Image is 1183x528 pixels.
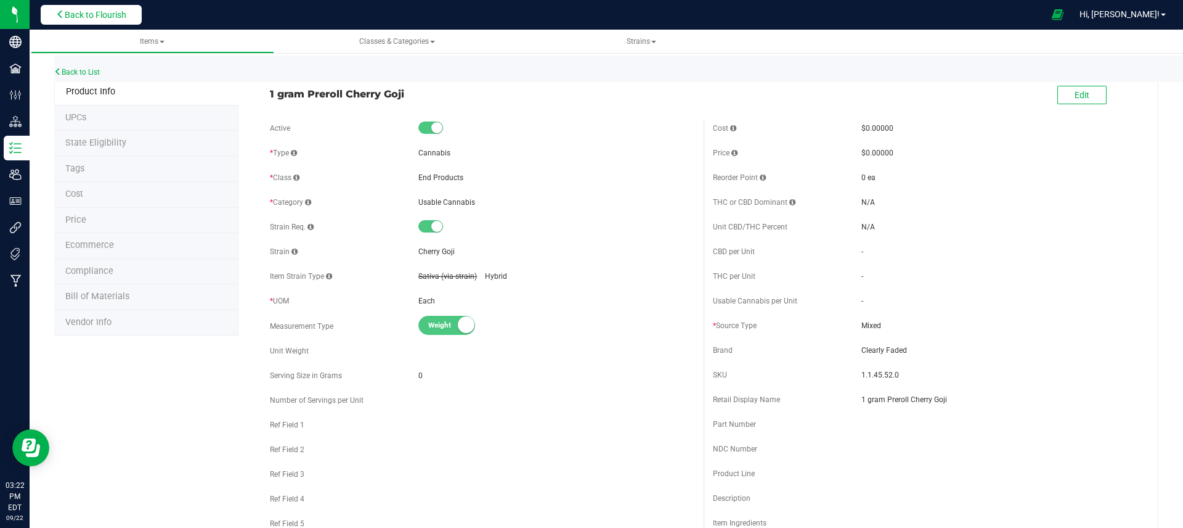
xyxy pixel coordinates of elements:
[1079,9,1160,19] span: Hi, [PERSON_NAME]!
[65,291,129,302] span: Bill of Materials
[418,173,463,182] span: End Products
[713,223,787,231] span: Unit CBD/THC Percent
[713,469,755,478] span: Product Line
[270,347,309,355] span: Unit Weight
[9,274,22,287] inline-svg: Manufacturing
[418,149,450,157] span: Cannabis
[9,142,22,154] inline-svg: Inventory
[713,494,750,503] span: Description
[270,223,314,231] span: Strain Req.
[65,10,126,20] span: Back to Flourish
[418,272,477,281] span: Sativa (via strain)
[9,195,22,207] inline-svg: User Roles
[713,519,766,527] span: Item Ingredients
[713,149,738,157] span: Price
[1057,86,1107,104] button: Edit
[861,320,1137,331] span: Mixed
[9,36,22,48] inline-svg: Company
[270,322,333,331] span: Measurement Type
[12,429,49,466] iframe: Resource center
[1044,2,1071,27] span: Open Ecommerce Menu
[65,138,126,148] span: Tag
[861,124,893,133] span: $0.00000
[418,247,455,256] span: Cherry Goji
[861,297,863,305] span: -
[65,215,86,225] span: Price
[270,173,299,182] span: Class
[713,272,755,281] span: THC per Unit
[270,396,364,405] span: Number of Servings per Unit
[861,394,1137,405] span: 1 gram Preroll Cherry Goji
[65,317,112,328] span: Vendor Info
[66,86,115,97] span: Product Info
[9,115,22,128] inline-svg: Distribution
[713,173,766,182] span: Reorder Point
[9,248,22,260] inline-svg: Tags
[861,247,863,256] span: -
[713,445,757,453] span: NDC Number
[270,495,304,503] span: Ref Field 4
[713,346,733,355] span: Brand
[9,221,22,234] inline-svg: Integrations
[861,345,1137,356] span: Clearly Faded
[861,369,1137,381] span: 1.1.45.52.0
[9,89,22,101] inline-svg: Configuration
[1075,90,1089,100] span: Edit
[270,470,304,479] span: Ref Field 3
[65,112,86,123] span: Tag
[54,68,100,76] a: Back to List
[713,420,756,429] span: Part Number
[861,198,875,207] span: N/A
[713,371,727,379] span: SKU
[861,149,893,157] span: $0.00000
[713,247,755,256] span: CBD per Unit
[270,519,304,528] span: Ref Field 5
[861,173,876,182] span: 0 ea
[713,297,797,305] span: Usable Cannabis per Unit
[713,395,780,404] span: Retail Display Name
[6,480,24,513] p: 03:22 PM EDT
[140,37,165,46] span: Items
[713,124,736,133] span: Cost
[270,149,297,157] span: Type
[65,163,84,174] span: Tag
[65,240,114,250] span: Ecommerce
[9,62,22,75] inline-svg: Facilities
[270,86,694,101] span: 1 gram Preroll Cherry Goji
[270,272,332,281] span: Item Strain Type
[270,445,304,454] span: Ref Field 2
[359,37,435,46] span: Classes & Categories
[418,297,435,305] span: Each
[9,168,22,181] inline-svg: Users
[485,272,507,281] span: Hybrid
[270,371,342,380] span: Serving Size in Grams
[428,316,484,334] span: Weight
[713,321,757,330] span: Source Type
[861,272,863,281] span: -
[270,198,311,207] span: Category
[270,124,290,133] span: Active
[270,297,289,305] span: UOM
[270,421,304,429] span: Ref Field 1
[861,223,875,231] span: N/A
[65,266,113,276] span: Compliance
[270,247,298,256] span: Strain
[713,198,795,207] span: THC or CBD Dominant
[6,513,24,522] p: 09/22
[41,5,142,25] button: Back to Flourish
[65,189,83,199] span: Cost
[418,198,475,207] span: Usable Cannabis
[418,370,694,381] span: 0
[627,37,656,46] span: Strains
